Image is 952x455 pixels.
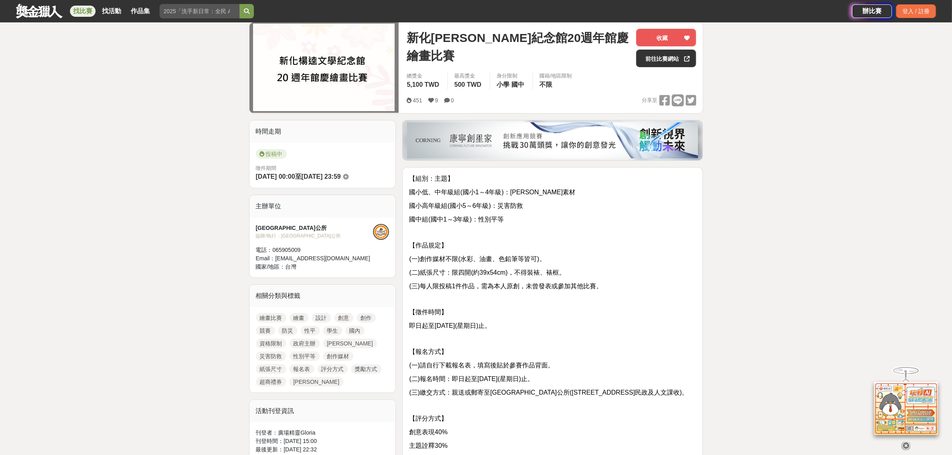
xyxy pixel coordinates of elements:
[896,4,936,18] div: 登入 / 註冊
[256,149,287,159] span: 投稿中
[409,348,447,355] span: 【報名方式】
[256,263,285,270] span: 國家/地區：
[409,283,603,289] span: (三)每人限投稿1件作品，需為本人原創，未曾發表或參加其他比賽。
[409,375,534,382] span: (二)報名時間：即日起至[DATE](星期日)止。
[253,24,395,111] img: Cover Image
[160,4,239,18] input: 2025「洗手新日常：全民 ALL IN」洗手歌全台徵選
[409,216,503,223] span: 國中組(國中1～3年級)：性別平等
[70,6,96,17] a: 找比賽
[409,175,454,182] span: 【組別：主題】
[289,377,343,387] a: [PERSON_NAME]
[407,81,439,88] span: 5,100 TWD
[312,313,331,323] a: 設計
[323,326,342,335] a: 學生
[323,339,377,348] a: [PERSON_NAME]
[454,81,481,88] span: 500 TWD
[256,246,373,254] div: 電話： 065905009
[642,94,657,106] span: 分享至
[435,97,438,104] span: 9
[409,322,491,329] span: 即日起至[DATE](星期日)止。
[289,351,320,361] a: 性別平等
[256,173,295,180] span: [DATE] 00:00
[323,351,353,361] a: 創作媒材
[409,362,554,369] span: (一)請自行下載報名表，填寫後貼於參賽作品背面。
[497,72,526,80] div: 身分限制
[128,6,153,17] a: 作品集
[249,195,396,218] div: 主辦單位
[636,50,696,67] a: 前往比賽網站
[289,339,320,348] a: 政府主辦
[409,269,565,276] span: (二)紙張尺寸：限四開(約39x54cm)，不得裝裱、裱框。
[278,326,297,335] a: 防災
[295,173,301,180] span: 至
[256,351,286,361] a: 災害防救
[409,389,688,396] span: (三)繳交方式：親送或郵寄至[GEOGRAPHIC_DATA]公所([STREET_ADDRESS]民政及人文課收)。
[636,29,696,46] button: 收藏
[301,173,341,180] span: [DATE] 23:59
[874,382,938,435] img: d2146d9a-e6f6-4337-9592-8cefde37ba6b.png
[451,97,454,104] span: 0
[256,165,277,171] span: 徵件期間
[454,72,483,80] span: 最高獎金
[409,309,447,315] span: 【徵件時間】
[249,120,396,143] div: 時間走期
[256,377,286,387] a: 超商禮券
[256,339,286,348] a: 資格限制
[256,254,373,263] div: Email： [EMAIL_ADDRESS][DOMAIN_NAME]
[334,313,353,323] a: 創意
[539,81,552,88] span: 不限
[256,437,389,445] div: 刊登時間： [DATE] 15:00
[539,72,572,80] div: 國籍/地區限制
[407,72,441,80] span: 總獎金
[407,29,630,65] span: 新化[PERSON_NAME]紀念館20週年館慶繪畫比賽
[256,429,389,437] div: 刊登者： 廣場精靈Gloria
[249,400,396,422] div: 活動刊登資訊
[413,97,422,104] span: 451
[99,6,124,17] a: 找活動
[409,442,447,449] span: 主題詮釋30%
[407,122,698,158] img: be6ed63e-7b41-4cb8-917a-a53bd949b1b4.png
[357,313,376,323] a: 創作
[409,255,545,262] span: (一)創作媒材不限(水彩、油畫、色鉛筆等皆可)。
[409,242,447,249] span: 【作品規定】
[497,81,509,88] span: 小學
[345,326,365,335] a: 國內
[289,313,309,323] a: 繪畫
[409,202,523,209] span: 國小高年級組(國小5～6年級)：災害防救
[317,364,348,374] a: 評分方式
[289,364,314,374] a: 報名表
[409,189,575,196] span: 國小低、中年級組(國小1～4年級)：[PERSON_NAME]素材
[301,326,320,335] a: 性平
[256,313,286,323] a: 繪畫比賽
[409,429,447,435] span: 創意表現40%
[256,326,275,335] a: 競賽
[249,285,396,307] div: 相關分類與標籤
[351,364,381,374] a: 獎勵方式
[256,232,373,239] div: 協辦/執行： [GEOGRAPHIC_DATA]公所
[256,364,286,374] a: 紙張尺寸
[285,263,296,270] span: 台灣
[511,81,524,88] span: 國中
[256,445,389,454] div: 最後更新： [DATE] 22:32
[409,415,447,422] span: 【評分方式】
[256,224,373,232] div: [GEOGRAPHIC_DATA]公所
[852,4,892,18] a: 辦比賽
